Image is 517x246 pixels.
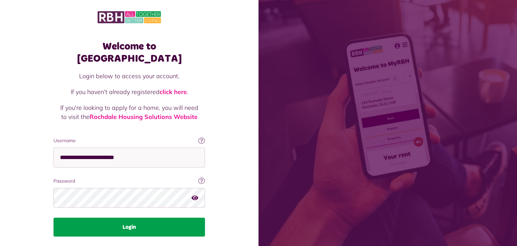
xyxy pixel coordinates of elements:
[54,178,205,185] label: Password
[54,137,205,144] label: Username
[60,103,198,121] p: If you're looking to apply for a home, you will need to visit the
[60,71,198,81] p: Login below to access your account.
[98,10,161,24] img: MyRBH
[54,40,205,65] h1: Welcome to [GEOGRAPHIC_DATA]
[90,113,198,121] a: Rochdale Housing Solutions Website
[160,88,187,96] a: click here
[54,218,205,237] button: Login
[60,87,198,96] p: If you haven't already registered .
